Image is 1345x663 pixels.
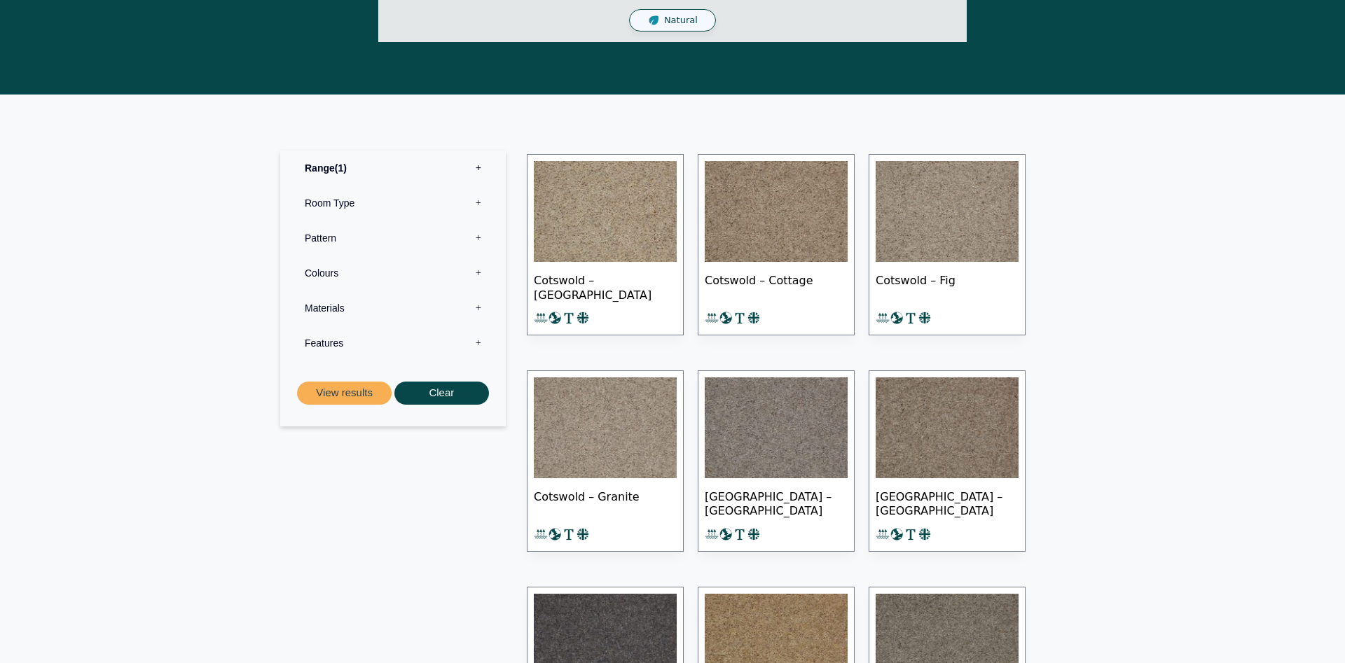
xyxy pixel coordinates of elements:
label: Materials [291,291,495,326]
a: [GEOGRAPHIC_DATA] – [GEOGRAPHIC_DATA] [698,370,855,552]
label: Range [291,151,495,186]
span: [GEOGRAPHIC_DATA] – [GEOGRAPHIC_DATA] [705,478,848,527]
img: Cotswold - Oak [876,377,1019,478]
label: Features [291,326,495,361]
a: Cotswold – Granite [527,370,684,552]
a: Cotswold – Cottage [698,154,855,335]
button: Clear [394,382,489,405]
span: Natural [664,15,698,27]
img: Cotswold - Moreton [705,377,848,478]
span: Cotswold – Fig [876,262,1019,311]
span: Cotswold – [GEOGRAPHIC_DATA] [534,262,677,311]
span: Cotswold – Granite [534,478,677,527]
span: 1 [335,162,347,174]
a: Cotswold – Fig [869,154,1026,335]
a: Cotswold – [GEOGRAPHIC_DATA] [527,154,684,335]
label: Colours [291,256,495,291]
label: Pattern [291,221,495,256]
span: Cotswold – Cottage [705,262,848,311]
label: Room Type [291,186,495,221]
span: [GEOGRAPHIC_DATA] – [GEOGRAPHIC_DATA] [876,478,1019,527]
a: [GEOGRAPHIC_DATA] – [GEOGRAPHIC_DATA] [869,370,1026,552]
button: View results [297,382,392,405]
